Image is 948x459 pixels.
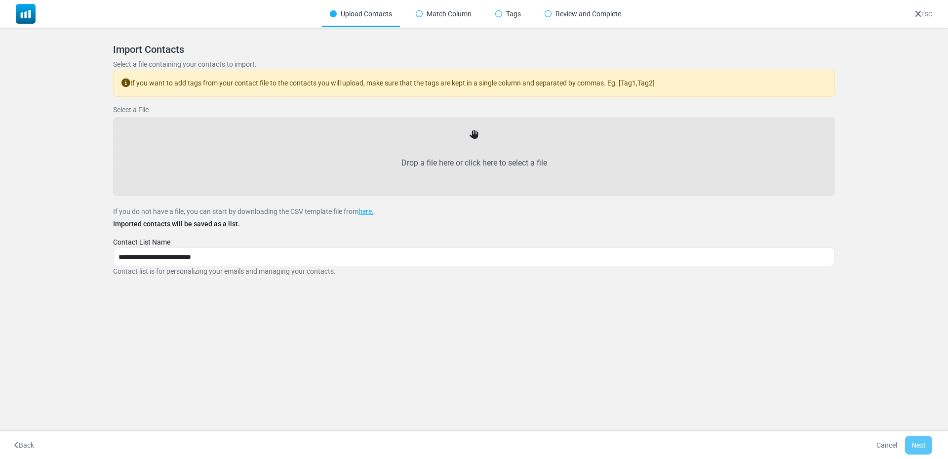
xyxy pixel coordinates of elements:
div: Tags [487,1,529,27]
h5: Import Contacts [113,43,835,55]
label: Contact List Name [113,237,170,248]
label: Drop a file here or click here to select a file [124,141,824,185]
label: Select a File [113,105,149,115]
a: ESC [915,11,932,18]
div: Review and Complete [537,1,629,27]
a: here. [358,208,374,215]
p: Select a file containing your contacts to import. [113,59,835,70]
p: If you do not have a file, you can start by downloading the CSV template file from [113,207,835,217]
div: Match Column [408,1,479,27]
div: Upload Contacts [322,1,400,27]
a: Cancel [870,436,904,455]
label: Imported contacts will be saved as a list. [113,219,240,229]
p: Contact list is for personalizing your emails and managing your contacts. [113,266,835,277]
div: If you want to add tags from your contact file to the contacts you will upload, make sure that th... [113,70,835,97]
button: Back [8,436,40,455]
img: mailsoftly_icon_blue_white.svg [16,4,36,24]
